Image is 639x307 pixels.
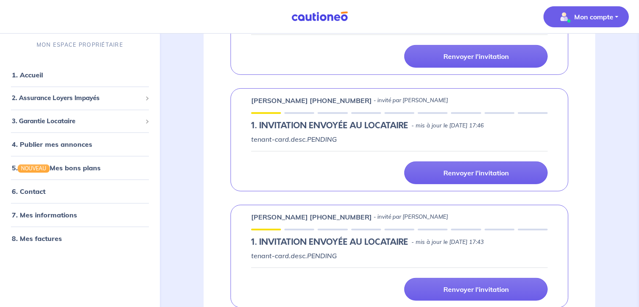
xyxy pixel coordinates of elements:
[557,10,571,24] img: illu_account_valid_menu.svg
[12,211,77,219] a: 7. Mes informations
[251,121,548,131] div: state: PENDING, Context: IN-LANDLORD
[251,134,548,144] p: tenant-card.desc.PENDING
[3,90,156,106] div: 2. Assurance Loyers Impayés
[404,45,548,68] a: Renvoyer l'invitation
[12,71,43,79] a: 1. Accueil
[443,52,509,61] p: Renvoyer l'invitation
[411,238,484,246] p: - mis à jour le [DATE] 17:43
[3,159,156,176] div: 5.NOUVEAUMes bons plans
[12,187,45,196] a: 6. Contact
[251,95,372,106] p: [PERSON_NAME] [PHONE_NUMBER]
[37,41,123,49] p: MON ESPACE PROPRIÉTAIRE
[3,183,156,200] div: 6. Contact
[374,96,448,105] p: - invité par [PERSON_NAME]
[404,278,548,301] a: Renvoyer l'invitation
[574,12,613,22] p: Mon compte
[374,213,448,221] p: - invité par [PERSON_NAME]
[3,136,156,153] div: 4. Publier mes annonces
[411,122,484,130] p: - mis à jour le [DATE] 17:46
[288,11,351,22] img: Cautioneo
[12,234,62,243] a: 8. Mes factures
[3,206,156,223] div: 7. Mes informations
[3,230,156,247] div: 8. Mes factures
[544,6,629,27] button: illu_account_valid_menu.svgMon compte
[251,251,548,261] p: tenant-card.desc.PENDING
[3,66,156,83] div: 1. Accueil
[12,140,92,148] a: 4. Publier mes annonces
[443,285,509,294] p: Renvoyer l'invitation
[251,237,548,247] div: state: PENDING, Context: IN-LANDLORD
[12,93,142,103] span: 2. Assurance Loyers Impayés
[443,169,509,177] p: Renvoyer l'invitation
[12,116,142,126] span: 3. Garantie Locataire
[251,237,408,247] h5: 1.︎ INVITATION ENVOYÉE AU LOCATAIRE
[404,161,548,184] a: Renvoyer l'invitation
[251,121,408,131] h5: 1.︎ INVITATION ENVOYÉE AU LOCATAIRE
[251,212,372,222] p: [PERSON_NAME] [PHONE_NUMBER]
[3,113,156,130] div: 3. Garantie Locataire
[12,164,101,172] a: 5.NOUVEAUMes bons plans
